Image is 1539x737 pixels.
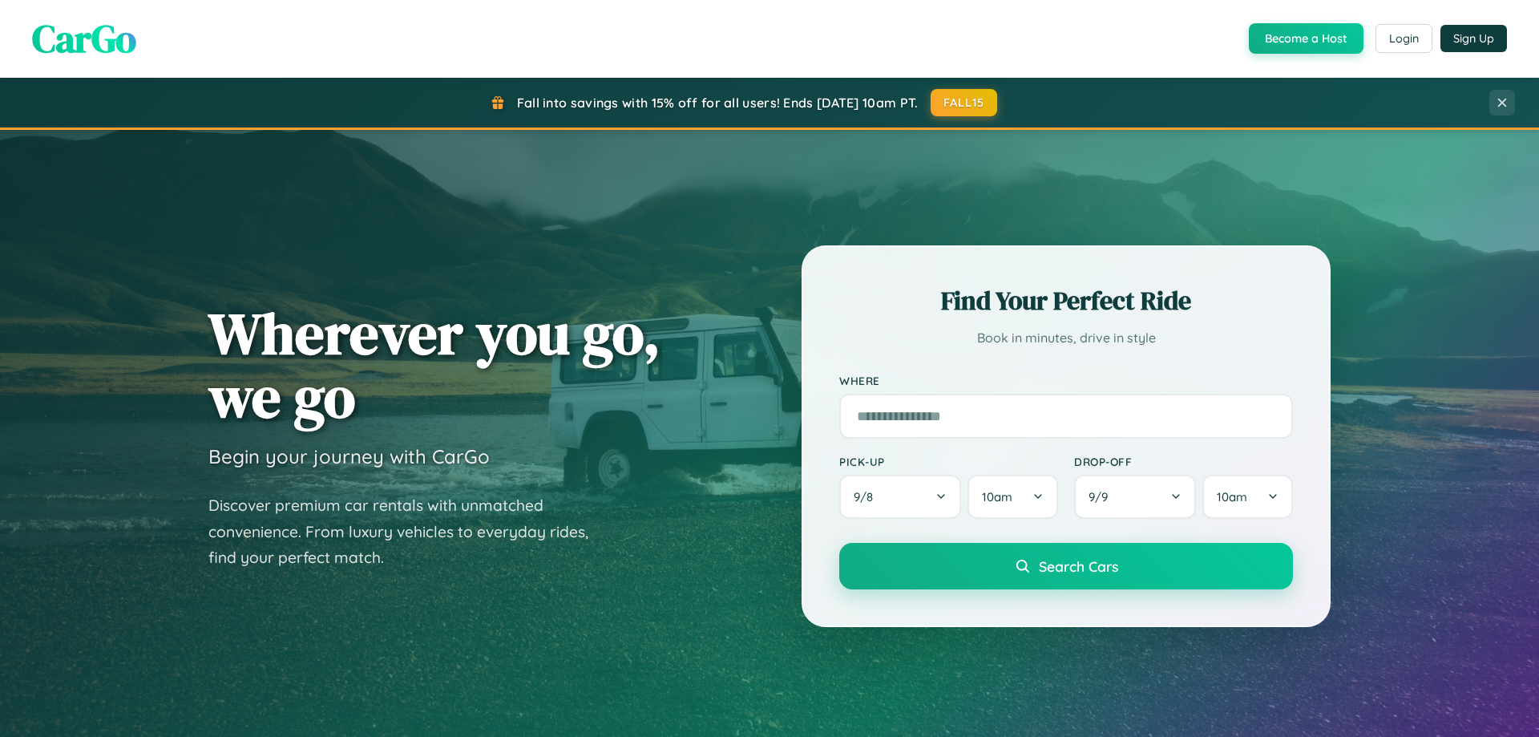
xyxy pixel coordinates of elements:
[1217,489,1247,504] span: 10am
[1249,23,1363,54] button: Become a Host
[839,326,1293,350] p: Book in minutes, drive in style
[982,489,1012,504] span: 10am
[208,492,609,571] p: Discover premium car rentals with unmatched convenience. From luxury vehicles to everyday rides, ...
[931,89,998,116] button: FALL15
[839,475,961,519] button: 9/8
[839,543,1293,589] button: Search Cars
[839,374,1293,387] label: Where
[1089,489,1116,504] span: 9 / 9
[1202,475,1293,519] button: 10am
[208,444,490,468] h3: Begin your journey with CarGo
[1440,25,1507,52] button: Sign Up
[1074,475,1196,519] button: 9/9
[517,95,919,111] span: Fall into savings with 15% off for all users! Ends [DATE] 10am PT.
[1039,557,1118,575] span: Search Cars
[854,489,881,504] span: 9 / 8
[208,302,660,428] h1: Wherever you go, we go
[1375,24,1432,53] button: Login
[1074,455,1293,468] label: Drop-off
[967,475,1058,519] button: 10am
[839,455,1058,468] label: Pick-up
[32,12,136,65] span: CarGo
[839,283,1293,318] h2: Find Your Perfect Ride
